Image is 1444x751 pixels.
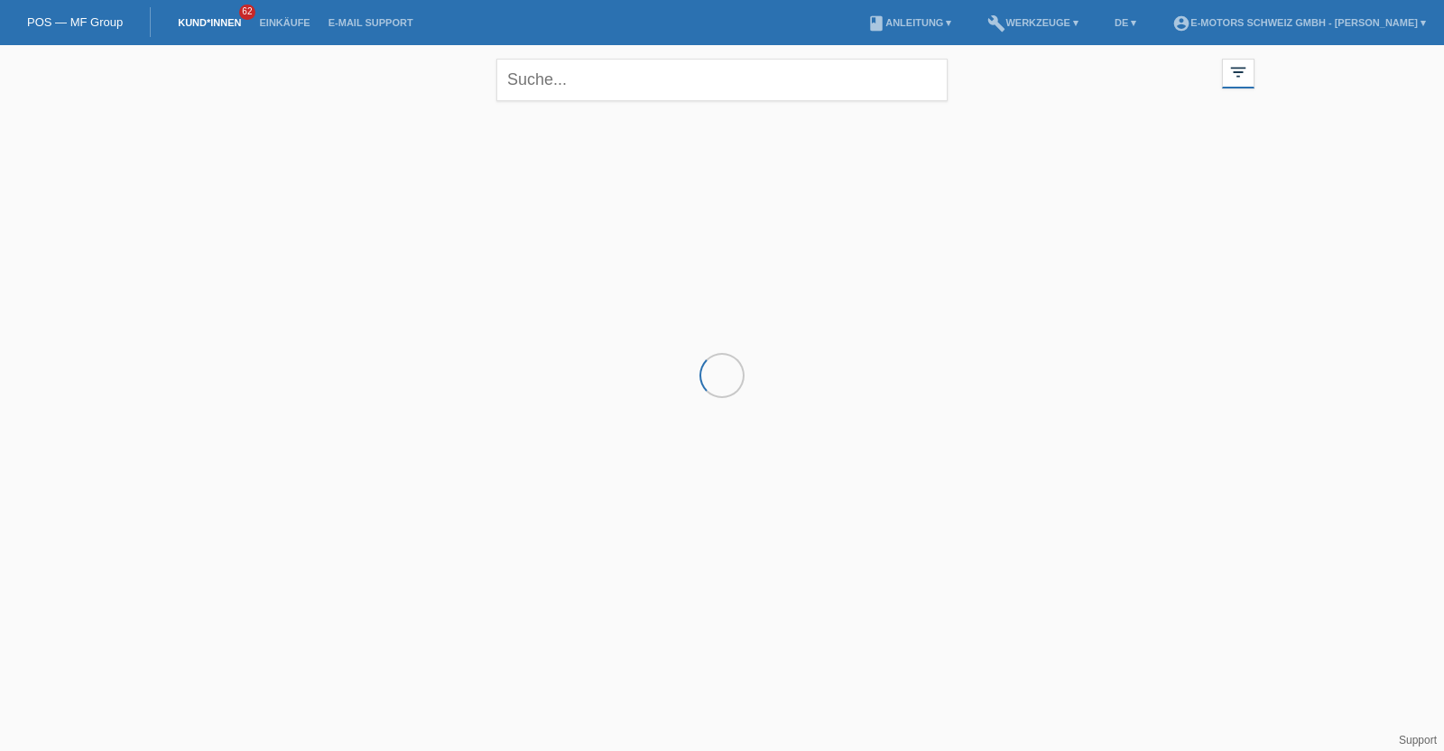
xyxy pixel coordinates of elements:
[250,17,319,28] a: Einkäufe
[1163,17,1435,28] a: account_circleE-Motors Schweiz GmbH - [PERSON_NAME] ▾
[978,17,1088,28] a: buildWerkzeuge ▾
[1228,62,1248,82] i: filter_list
[987,14,1005,32] i: build
[239,5,255,20] span: 62
[1172,14,1190,32] i: account_circle
[27,15,123,29] a: POS — MF Group
[319,17,422,28] a: E-Mail Support
[1399,734,1437,746] a: Support
[867,14,885,32] i: book
[169,17,250,28] a: Kund*innen
[1106,17,1145,28] a: DE ▾
[858,17,960,28] a: bookAnleitung ▾
[496,59,948,101] input: Suche...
